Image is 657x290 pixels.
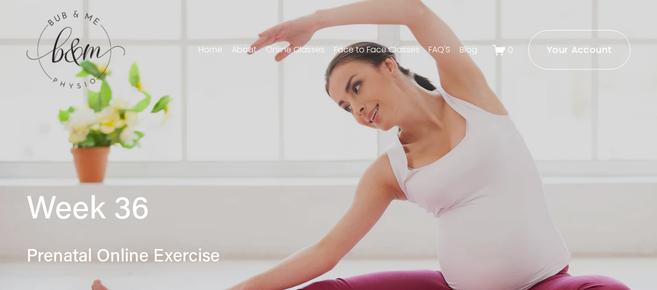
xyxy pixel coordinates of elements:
h1: Week 36 [26,187,480,226]
a: FAQ'S [428,42,450,58]
h3: Prenatal Online Exercise [26,243,480,267]
a: Home [198,42,222,58]
a: Face to Face Classes [334,42,420,58]
span: 0 [508,44,513,56]
a: Online Classes [266,42,325,58]
a: 0 items in cart [492,44,513,57]
a: Your Account [528,30,631,70]
img: bubandme [26,10,125,90]
a: About [232,42,257,58]
ms-portal-inner: Your Account [547,44,612,56]
a: Blog [460,42,477,58]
